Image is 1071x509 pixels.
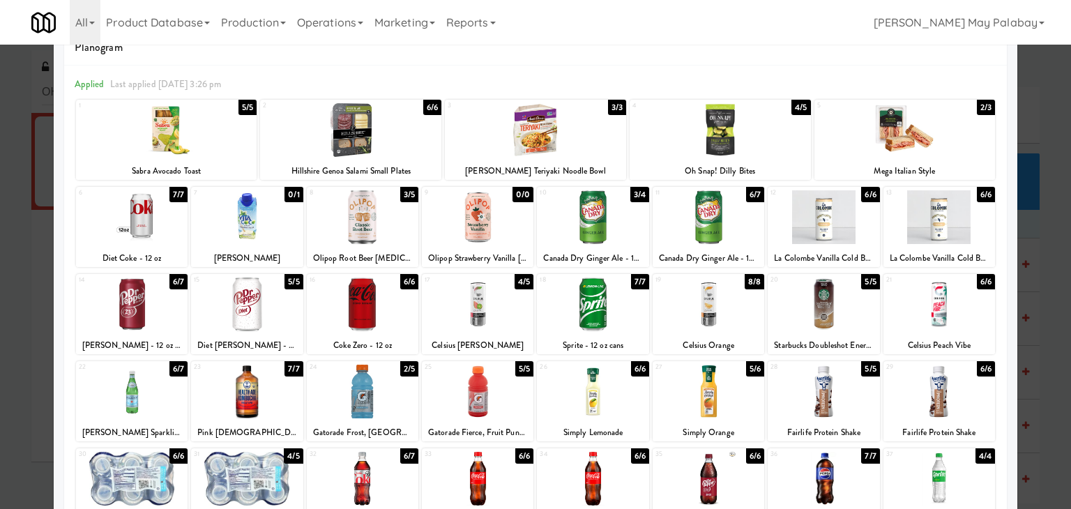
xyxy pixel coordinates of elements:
div: Pink [DEMOGRAPHIC_DATA] Apple Kombucha, Health Ade [193,424,301,441]
div: 5/6 [746,361,764,377]
div: 3/4 [630,187,649,202]
div: Starbucks Doubleshot Energy Caffe Mocha [768,337,879,354]
div: 6/6 [977,274,995,289]
div: 18 [540,274,593,286]
div: 5/5 [515,361,533,377]
div: Mega Italian Style [814,162,996,180]
div: 6/7 [746,187,764,202]
div: Celsius [PERSON_NAME] [424,337,531,354]
div: La Colombe Vanilla Cold Brew Coffee [883,250,995,267]
div: 6/7 [169,361,188,377]
div: 4 [632,100,720,112]
div: 14 [79,274,132,286]
div: [PERSON_NAME] [191,250,303,267]
div: Celsius Orange [655,337,762,354]
div: Oh Snap! Dilly Bites [630,162,811,180]
div: Simply Orange [653,424,764,441]
div: 6/7 [400,448,418,464]
div: Sprite - 12 oz cans [539,337,646,354]
div: 7 [194,187,247,199]
div: 23 [194,361,247,373]
div: 10 [540,187,593,199]
div: Gatorade Fierce, Fruit Punch - 20 oz [422,424,533,441]
div: Diet Coke - 12 oz [78,250,185,267]
div: 146/7[PERSON_NAME] - 12 oz cans [76,274,188,354]
div: Coke Zero - 12 oz [309,337,416,354]
div: 6/6 [515,448,533,464]
div: 2/3 [977,100,995,115]
div: 27 [655,361,708,373]
div: Canada Dry Ginger Ale - 12 oz [655,250,762,267]
div: Simply Lemonade [537,424,648,441]
div: 15/5Sabra Avocado Toast [76,100,257,180]
div: Canada Dry Ginger Ale - 12 oz [537,250,648,267]
div: 90/0Olipop Strawberry Vanilla [MEDICAL_DATA] Soda [422,187,533,267]
div: 33/3[PERSON_NAME] Teriyaki Noodle Bowl [445,100,626,180]
div: 4/5 [791,100,810,115]
div: 103/4Canada Dry Ginger Ale - 12 oz [537,187,648,267]
div: 1 [79,100,167,112]
div: 34 [540,448,593,460]
div: Sabra Avocado Toast [76,162,257,180]
div: 285/5Fairlife Protein Shake [768,361,879,441]
div: Olipop Root Beer [MEDICAL_DATA] Soda [309,250,416,267]
div: 7/7 [631,274,649,289]
div: Hillshire Genoa Salami Small Plates [262,162,439,180]
div: Sprite - 12 oz cans [537,337,648,354]
div: 26 [540,361,593,373]
span: Last applied [DATE] 3:26 pm [110,77,222,91]
div: Olipop Strawberry Vanilla [MEDICAL_DATA] Soda [422,250,533,267]
div: 33 [425,448,478,460]
div: Fairlife Protein Shake [768,424,879,441]
div: 6/6 [631,448,649,464]
span: Applied [75,77,105,91]
div: 6/6 [400,274,418,289]
div: 16 [310,274,363,286]
div: 155/5Diet [PERSON_NAME] - 12 oz Cans [191,274,303,354]
div: 7/7 [169,187,188,202]
div: 5/5 [861,361,879,377]
div: 52/3Mega Italian Style [814,100,996,180]
div: [PERSON_NAME] Sparkling [76,424,188,441]
div: 242/5Gatorade Frost, [GEOGRAPHIC_DATA] [307,361,418,441]
div: 6/6 [977,361,995,377]
div: Mega Italian Style [816,162,994,180]
div: Gatorade Frost, [GEOGRAPHIC_DATA] [309,424,416,441]
div: Fairlife Protein Shake [883,424,995,441]
div: 6/7 [169,274,188,289]
div: 5/5 [861,274,879,289]
div: Starbucks Doubleshot Energy Caffe Mocha [770,337,877,354]
div: 5 [817,100,905,112]
div: 24 [310,361,363,373]
div: 7/7 [284,361,303,377]
div: 70/1[PERSON_NAME] [191,187,303,267]
div: 3/5 [400,187,418,202]
div: [PERSON_NAME] [193,250,301,267]
div: La Colombe Vanilla Cold Brew Coffee [768,250,879,267]
div: 67/7Diet Coke - 12 oz [76,187,188,267]
div: 9 [425,187,478,199]
div: 4/4 [975,448,995,464]
div: 226/7[PERSON_NAME] Sparkling [76,361,188,441]
div: 2/5 [400,361,418,377]
div: 126/6La Colombe Vanilla Cold Brew Coffee [768,187,879,267]
div: 13 [886,187,939,199]
div: 35 [655,448,708,460]
div: 7/7 [861,448,879,464]
div: 5/5 [238,100,257,115]
div: Diet Coke - 12 oz [76,250,188,267]
div: Fairlife Protein Shake [886,424,993,441]
div: 6/6 [861,187,879,202]
div: 15 [194,274,247,286]
div: 6 [79,187,132,199]
div: 136/6La Colombe Vanilla Cold Brew Coffee [883,187,995,267]
div: 6/6 [423,100,441,115]
div: Olipop Root Beer [MEDICAL_DATA] Soda [307,250,418,267]
div: 3/3 [608,100,626,115]
div: 275/6Simply Orange [653,361,764,441]
div: 6/6 [631,361,649,377]
div: Sabra Avocado Toast [78,162,255,180]
div: Simply Lemonade [539,424,646,441]
div: 12 [770,187,823,199]
div: 8/8 [745,274,764,289]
